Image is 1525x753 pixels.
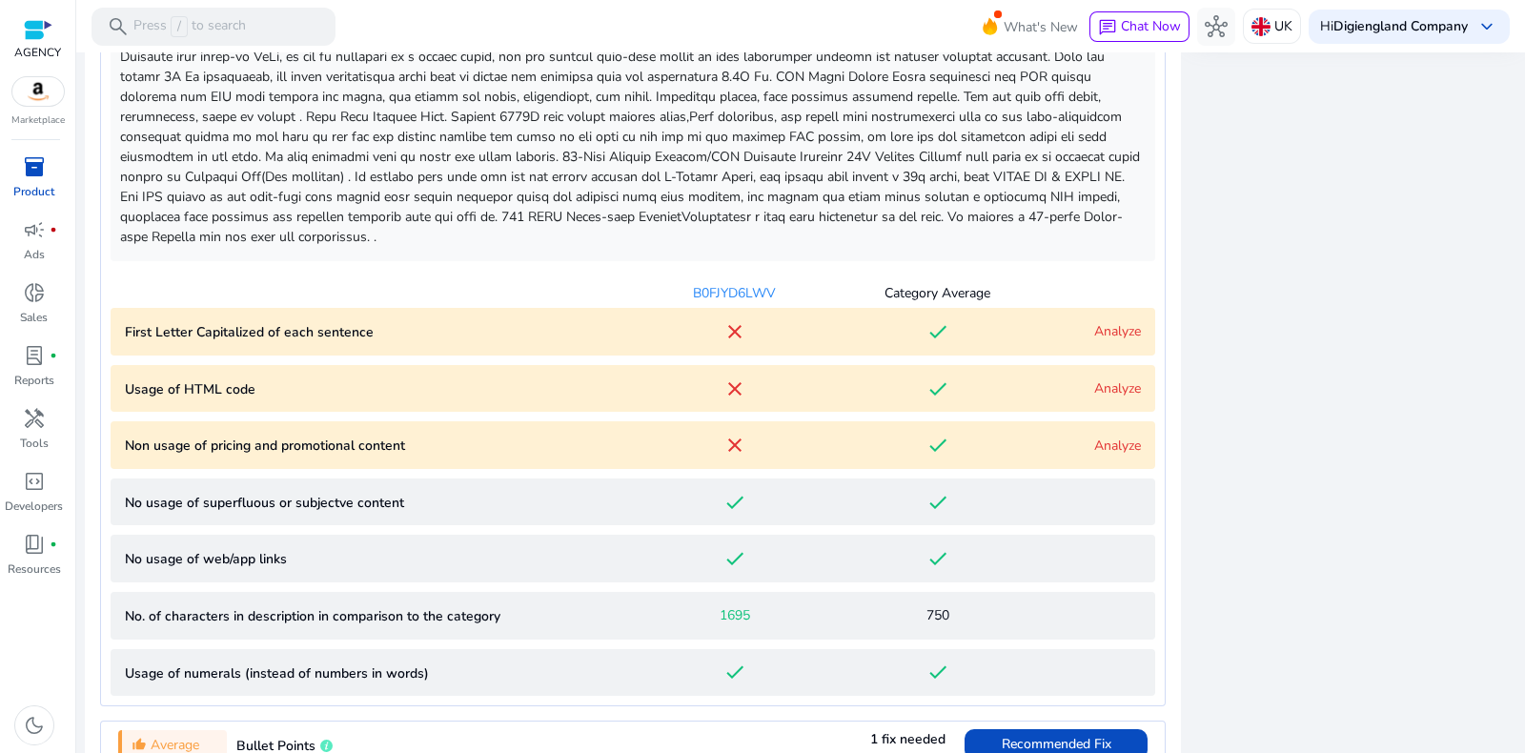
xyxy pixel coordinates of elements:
div: B0FJYD6LWV [633,283,836,303]
p: Hi [1320,20,1468,33]
mat-icon: close [723,434,746,457]
mat-icon: done [723,661,746,683]
p: Reports [14,372,54,389]
p: No. of characters in description in comparison to the category [125,606,633,626]
a: Analyze [1094,322,1141,340]
p: Product [13,183,54,200]
p: UK [1274,10,1292,43]
span: code_blocks [23,470,46,493]
img: uk.svg [1251,17,1271,36]
mat-icon: close [723,377,746,400]
mat-icon: done [926,434,949,457]
mat-icon: thumb_up_alt [132,737,147,752]
p: Press to search [133,16,246,37]
mat-icon: done [926,491,949,514]
mat-icon: done [723,491,746,514]
p: Usage of numerals (instead of numbers in words) [125,663,633,683]
span: fiber_manual_record [50,540,57,548]
p: Ads [24,246,45,263]
span: keyboard_arrow_down [1475,15,1498,38]
span: Chat Now [1121,17,1181,35]
span: fiber_manual_record [50,226,57,234]
span: 1 fix needed [870,730,945,748]
p: Sales [20,309,48,326]
span: donut_small [23,281,46,304]
span: dark_mode [23,714,46,737]
span: book_4 [23,533,46,556]
a: Analyze [1094,437,1141,455]
mat-icon: done [926,320,949,343]
span: Recommended Fix [1002,735,1111,753]
span: inventory_2 [23,155,46,178]
span: handyman [23,407,46,430]
button: hub [1197,8,1235,46]
img: amazon.svg [12,77,64,106]
span: / [171,16,188,37]
a: Analyze [1094,379,1141,397]
div: Category Average [836,283,1039,303]
span: hub [1205,15,1228,38]
mat-icon: close [723,320,746,343]
b: Digiengland Company [1333,17,1468,35]
p: First Letter Capitalized of each sentence [125,322,633,342]
p: Tools [20,435,49,452]
span: 1695 [720,605,750,625]
span: What's New [1004,10,1078,44]
p: Non usage of pricing and promotional content [125,436,633,456]
mat-icon: done [926,661,949,683]
p: Marketplace [11,113,65,128]
span: fiber_manual_record [50,352,57,359]
span: search [107,15,130,38]
p: AGENCY [14,44,61,61]
mat-icon: done [723,547,746,570]
span: chat [1098,18,1117,37]
span: campaign [23,218,46,241]
p: Lore Ipsu 8D+3187S:Ametc Adipis 7E + Seddoeiu Tempor 1812I.Utlabor etdo 6905*3949M 8A ENI adminim... [120,27,1146,247]
p: Usage of HTML code [125,379,633,399]
p: Developers [5,498,63,515]
button: chatChat Now [1089,11,1189,42]
p: No usage of superfluous or subjectve content [125,493,633,513]
p: Resources [8,560,61,578]
span: 750 [926,605,949,625]
p: No usage of web/app links [125,549,633,569]
mat-icon: done [926,377,949,400]
span: lab_profile [23,344,46,367]
mat-icon: done [926,547,949,570]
